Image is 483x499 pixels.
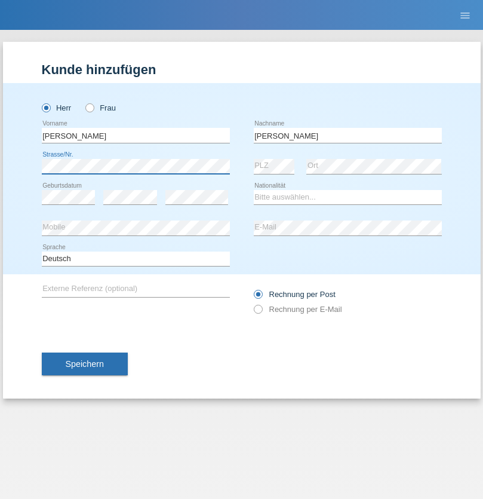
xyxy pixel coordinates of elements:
[254,290,262,305] input: Rechnung per Post
[85,103,116,112] label: Frau
[42,103,50,111] input: Herr
[85,103,93,111] input: Frau
[42,103,72,112] label: Herr
[66,359,104,369] span: Speichern
[42,62,442,77] h1: Kunde hinzufügen
[459,10,471,22] i: menu
[42,353,128,375] button: Speichern
[254,290,336,299] label: Rechnung per Post
[254,305,262,320] input: Rechnung per E-Mail
[254,305,342,314] label: Rechnung per E-Mail
[453,11,477,19] a: menu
